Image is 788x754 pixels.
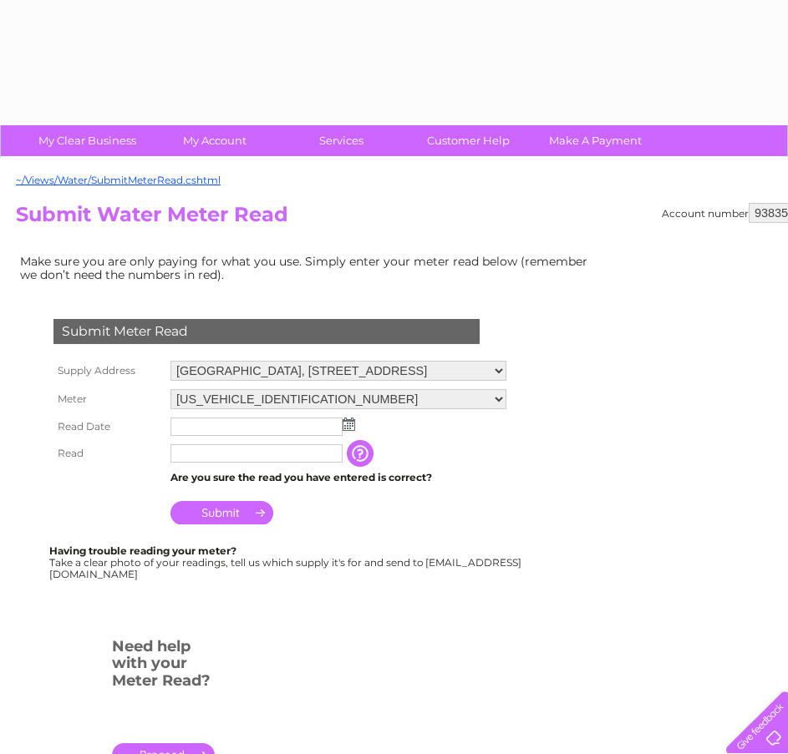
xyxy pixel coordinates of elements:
th: Supply Address [49,357,166,385]
input: Information [347,440,377,467]
a: My Clear Business [18,125,156,156]
div: Take a clear photo of your readings, tell us which supply it's for and send to [EMAIL_ADDRESS][DO... [49,545,524,579]
th: Meter [49,385,166,413]
a: Make A Payment [526,125,664,156]
th: Read Date [49,413,166,440]
b: Having trouble reading your meter? [49,544,236,557]
a: Services [272,125,410,156]
input: Submit [170,501,273,524]
h3: Need help with your Meter Read? [112,635,215,698]
td: Are you sure the read you have entered is correct? [166,467,511,488]
a: My Account [145,125,283,156]
a: Customer Help [399,125,537,156]
img: ... [343,417,355,431]
td: Make sure you are only paying for what you use. Simply enter your meter read below (remember we d... [16,250,601,286]
th: Read [49,440,166,467]
div: Submit Meter Read [53,319,480,344]
a: ~/Views/Water/SubmitMeterRead.cshtml [16,174,221,186]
